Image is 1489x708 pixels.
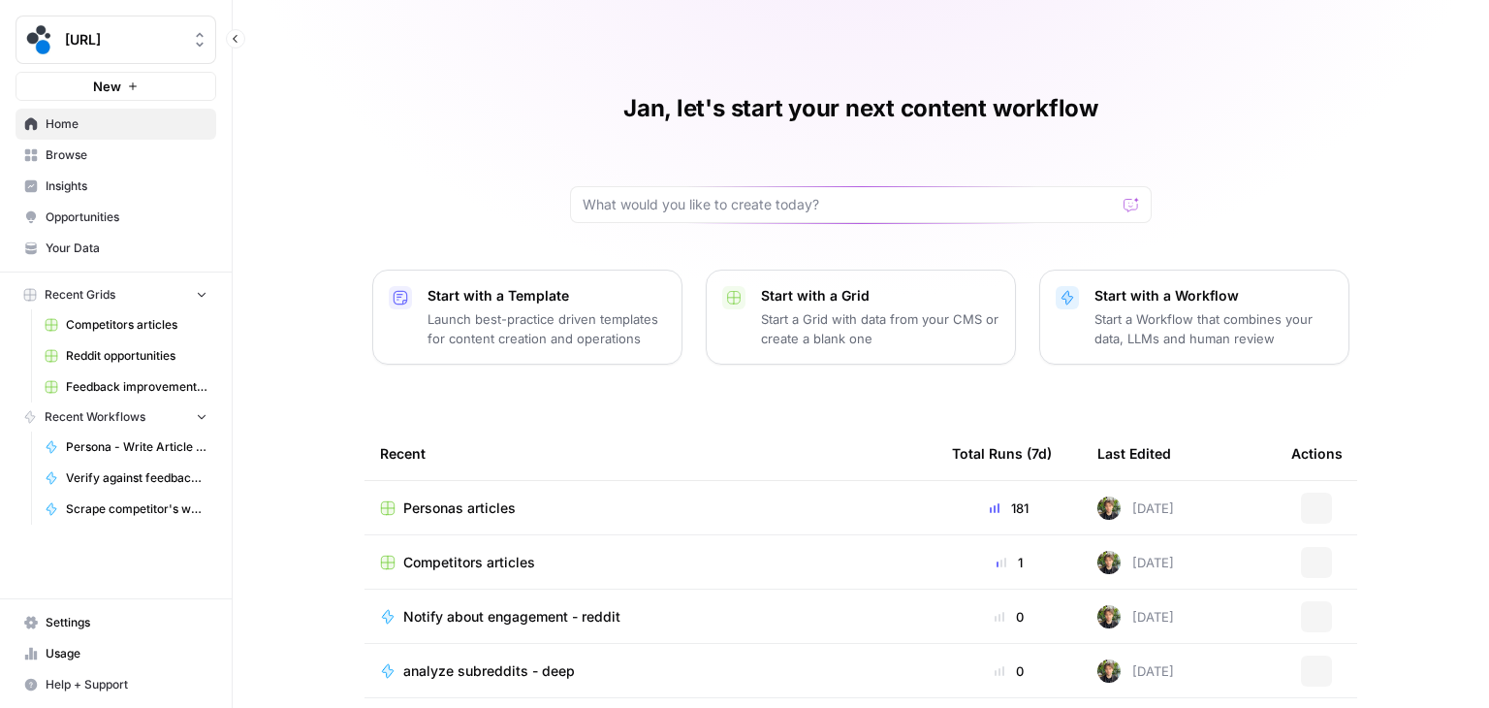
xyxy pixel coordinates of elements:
[403,553,535,572] span: Competitors articles
[46,146,207,164] span: Browse
[380,499,921,518] a: Personas articles
[372,270,682,365] button: Start with a TemplateLaunch best-practice driven templates for content creation and operations
[45,408,145,426] span: Recent Workflows
[1097,660,1121,683] img: s6gu7g536aa92dsqocx7pqvq9a9o
[16,16,216,64] button: Workspace: spot.ai
[1097,551,1174,574] div: [DATE]
[403,661,575,681] span: analyze subreddits - deep
[380,607,921,627] a: Notify about engagement - reddit
[1097,551,1121,574] img: s6gu7g536aa92dsqocx7pqvq9a9o
[1097,427,1171,480] div: Last Edited
[16,202,216,233] a: Opportunities
[16,280,216,309] button: Recent Grids
[761,286,999,306] p: Start with a Grid
[45,286,115,304] span: Recent Grids
[1097,497,1174,520] div: [DATE]
[623,93,1098,124] h1: Jan, let's start your next content workflow
[66,469,207,487] span: Verify against feedback - dev
[36,371,216,402] a: Feedback improvement dev
[16,638,216,669] a: Usage
[16,233,216,264] a: Your Data
[66,378,207,396] span: Feedback improvement dev
[1097,605,1121,628] img: s6gu7g536aa92dsqocx7pqvq9a9o
[380,427,921,480] div: Recent
[1039,270,1349,365] button: Start with a WorkflowStart a Workflow that combines your data, LLMs and human review
[46,614,207,631] span: Settings
[16,72,216,101] button: New
[65,30,182,49] span: [URL]
[46,645,207,662] span: Usage
[952,553,1066,572] div: 1
[66,347,207,365] span: Reddit opportunities
[1097,497,1121,520] img: s6gu7g536aa92dsqocx7pqvq9a9o
[952,607,1066,627] div: 0
[1094,309,1333,348] p: Start a Workflow that combines your data, LLMs and human review
[1097,605,1174,628] div: [DATE]
[36,494,216,525] a: Scrape competitor's website
[46,209,207,226] span: Opportunities
[36,432,216,463] a: Persona - Write Article Content Brief
[952,499,1066,518] div: 181
[403,499,516,518] span: Personas articles
[16,669,216,700] button: Help + Support
[46,676,207,693] span: Help + Support
[46,115,207,133] span: Home
[380,553,921,572] a: Competitors articles
[66,438,207,456] span: Persona - Write Article Content Brief
[16,109,216,140] a: Home
[1094,286,1333,306] p: Start with a Workflow
[16,140,216,171] a: Browse
[46,240,207,257] span: Your Data
[952,427,1052,480] div: Total Runs (7d)
[403,607,620,627] span: Notify about engagement - reddit
[583,195,1116,214] input: What would you like to create today?
[66,500,207,518] span: Scrape competitor's website
[36,309,216,340] a: Competitors articles
[1291,427,1343,480] div: Actions
[46,177,207,195] span: Insights
[93,77,121,96] span: New
[761,309,999,348] p: Start a Grid with data from your CMS or create a blank one
[380,661,921,681] a: analyze subreddits - deep
[36,463,216,494] a: Verify against feedback - dev
[22,22,57,57] img: spot.ai Logo
[428,309,666,348] p: Launch best-practice driven templates for content creation and operations
[952,661,1066,681] div: 0
[16,171,216,202] a: Insights
[16,607,216,638] a: Settings
[66,316,207,334] span: Competitors articles
[36,340,216,371] a: Reddit opportunities
[16,402,216,432] button: Recent Workflows
[1097,660,1174,683] div: [DATE]
[428,286,666,306] p: Start with a Template
[706,270,1016,365] button: Start with a GridStart a Grid with data from your CMS or create a blank one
